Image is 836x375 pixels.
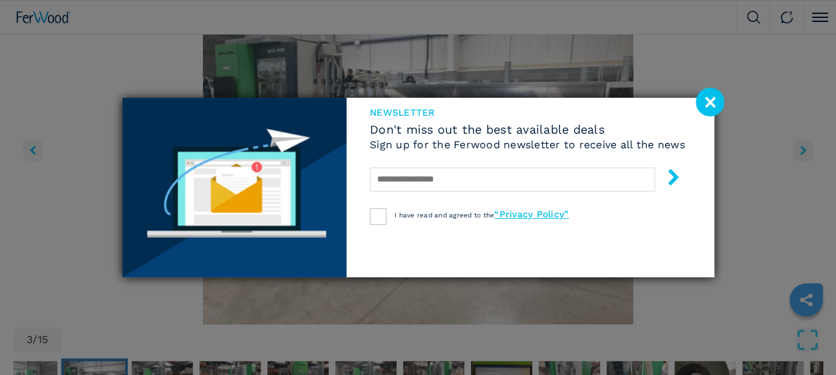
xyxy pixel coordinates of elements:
span: newsletter [370,108,685,117]
span: Don't miss out the best available deals [370,124,685,136]
span: I have read and agreed to the [394,211,569,219]
button: submit-button [652,164,682,195]
h6: Sign up for the Ferwood newsletter to receive all the news [370,140,685,150]
img: Newsletter image [122,98,347,277]
a: “Privacy Policy” [494,209,569,219]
